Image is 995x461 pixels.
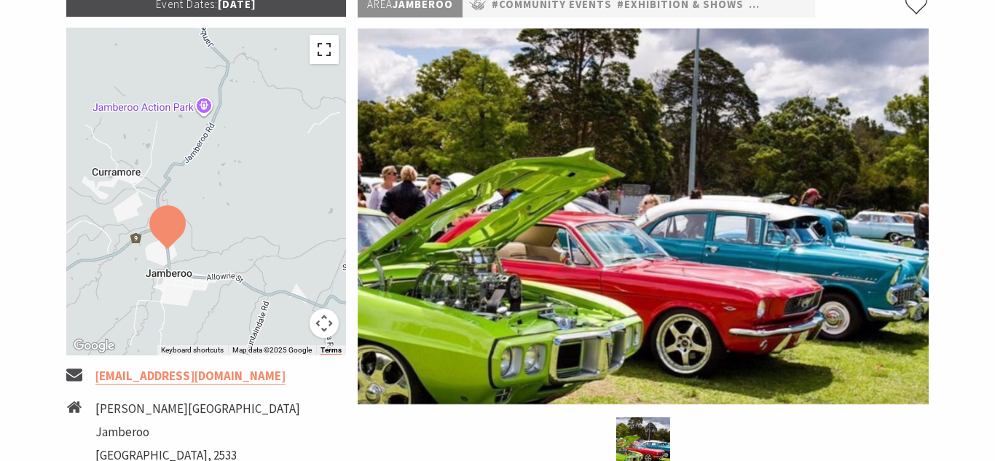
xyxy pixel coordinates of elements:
button: Keyboard shortcuts [161,345,224,355]
a: [EMAIL_ADDRESS][DOMAIN_NAME] [95,368,286,385]
button: Toggle fullscreen view [310,35,339,64]
a: Open this area in Google Maps (opens a new window) [70,336,118,355]
span: Map data ©2025 Google [232,346,312,354]
button: Map camera controls [310,309,339,338]
li: Jamberoo [95,422,300,442]
a: Terms (opens in new tab) [320,346,342,355]
img: Google [70,336,118,355]
li: [PERSON_NAME][GEOGRAPHIC_DATA] [95,399,300,419]
img: Jamberoo Car Show [358,28,929,404]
